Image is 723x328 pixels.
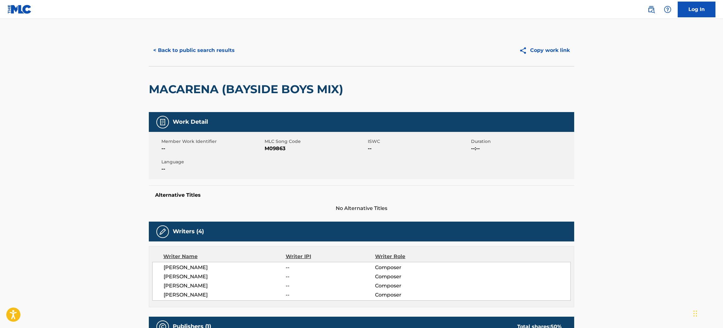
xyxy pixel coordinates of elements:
span: -- [286,291,375,299]
span: -- [368,145,469,152]
span: Member Work Identifier [161,138,263,145]
span: No Alternative Titles [149,205,574,212]
div: Drag [693,304,697,323]
span: -- [286,264,375,271]
span: Composer [375,264,457,271]
img: Writers [159,228,166,235]
span: Language [161,159,263,165]
img: search [647,6,655,13]
span: Duration [471,138,573,145]
span: -- [286,273,375,280]
a: Log In [678,2,715,17]
span: ISWC [368,138,469,145]
span: -- [286,282,375,290]
div: Writer Name [163,253,286,260]
img: Copy work link [519,47,530,54]
div: Writer IPI [286,253,375,260]
h5: Writers (4) [173,228,204,235]
h2: MACARENA (BAYSIDE BOYS MIX) [149,82,346,96]
span: MLC Song Code [265,138,366,145]
img: MLC Logo [8,5,32,14]
span: [PERSON_NAME] [164,282,286,290]
span: Composer [375,273,457,280]
span: Composer [375,291,457,299]
img: Work Detail [159,118,166,126]
span: [PERSON_NAME] [164,291,286,299]
span: --:-- [471,145,573,152]
button: Copy work link [515,42,574,58]
iframe: Chat Widget [692,298,723,328]
span: -- [161,165,263,173]
span: -- [161,145,263,152]
div: Help [661,3,674,16]
img: help [664,6,671,13]
h5: Alternative Titles [155,192,568,198]
button: < Back to public search results [149,42,239,58]
span: [PERSON_NAME] [164,273,286,280]
div: Writer Role [375,253,457,260]
span: M09863 [265,145,366,152]
span: Composer [375,282,457,290]
span: [PERSON_NAME] [164,264,286,271]
h5: Work Detail [173,118,208,126]
a: Public Search [645,3,658,16]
